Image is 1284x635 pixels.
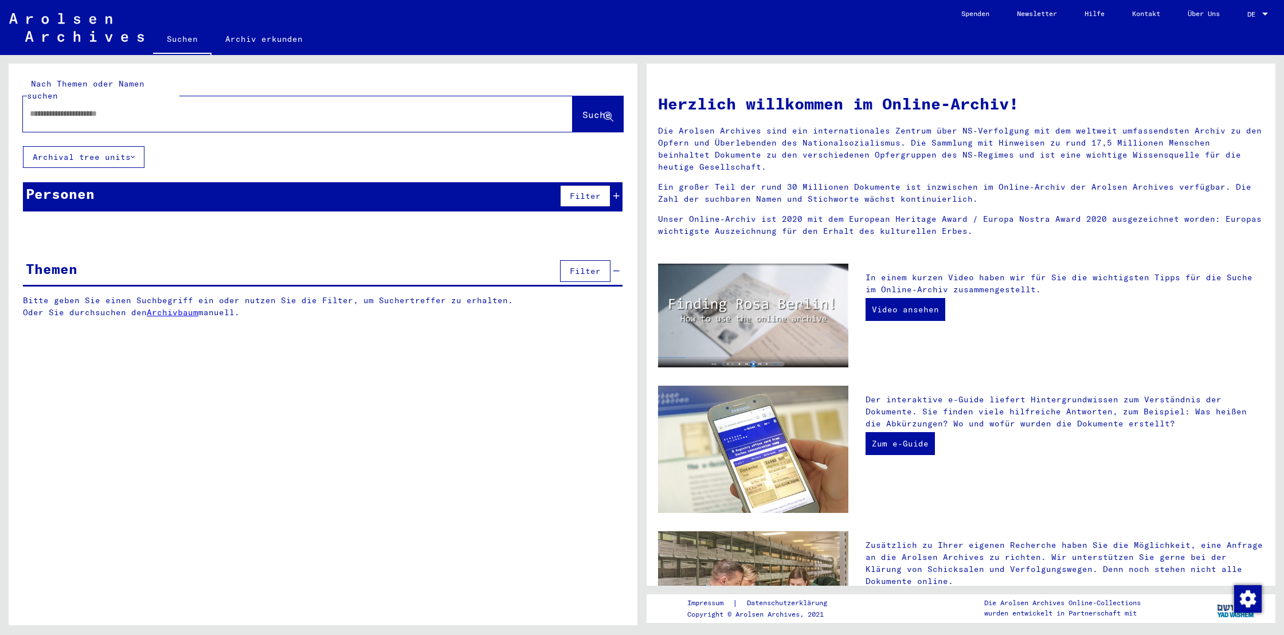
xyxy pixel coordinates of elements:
p: Ein großer Teil der rund 30 Millionen Dokumente ist inzwischen im Online-Archiv der Arolsen Archi... [658,181,1264,205]
img: video.jpg [658,264,848,367]
img: Zustimmung ändern [1234,585,1262,613]
a: Suchen [153,25,212,55]
span: Suche [582,109,611,120]
p: Der interaktive e-Guide liefert Hintergrundwissen zum Verständnis der Dokumente. Sie finden viele... [866,394,1264,430]
span: Filter [570,191,601,201]
a: Archivbaum [147,307,198,317]
button: Filter [560,260,610,282]
a: Video ansehen [866,298,945,321]
button: Suche [573,96,623,132]
p: Die Arolsen Archives Online-Collections [984,598,1141,608]
span: Filter [570,266,601,276]
h1: Herzlich willkommen im Online-Archiv! [658,92,1264,116]
div: Themen [26,258,77,279]
img: eguide.jpg [658,386,848,513]
img: yv_logo.png [1215,594,1258,622]
p: Unser Online-Archiv ist 2020 mit dem European Heritage Award / Europa Nostra Award 2020 ausgezeic... [658,213,1264,237]
img: Arolsen_neg.svg [9,13,144,42]
p: Bitte geben Sie einen Suchbegriff ein oder nutzen Sie die Filter, um Suchertreffer zu erhalten. O... [23,295,623,319]
div: Zustimmung ändern [1234,585,1261,612]
p: Zusätzlich zu Ihrer eigenen Recherche haben Sie die Möglichkeit, eine Anfrage an die Arolsen Arch... [866,539,1264,587]
a: Datenschutzerklärung [738,597,841,609]
p: wurden entwickelt in Partnerschaft mit [984,608,1141,618]
span: DE [1247,10,1260,18]
p: Copyright © Arolsen Archives, 2021 [687,609,841,620]
button: Filter [560,185,610,207]
a: Zum e-Guide [866,432,935,455]
a: Impressum [687,597,733,609]
div: Personen [26,183,95,204]
p: In einem kurzen Video haben wir für Sie die wichtigsten Tipps für die Suche im Online-Archiv zusa... [866,272,1264,296]
button: Archival tree units [23,146,144,168]
p: Die Arolsen Archives sind ein internationales Zentrum über NS-Verfolgung mit dem weltweit umfasse... [658,125,1264,173]
mat-label: Nach Themen oder Namen suchen [27,79,144,101]
div: | [687,597,841,609]
a: Archiv erkunden [212,25,316,53]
